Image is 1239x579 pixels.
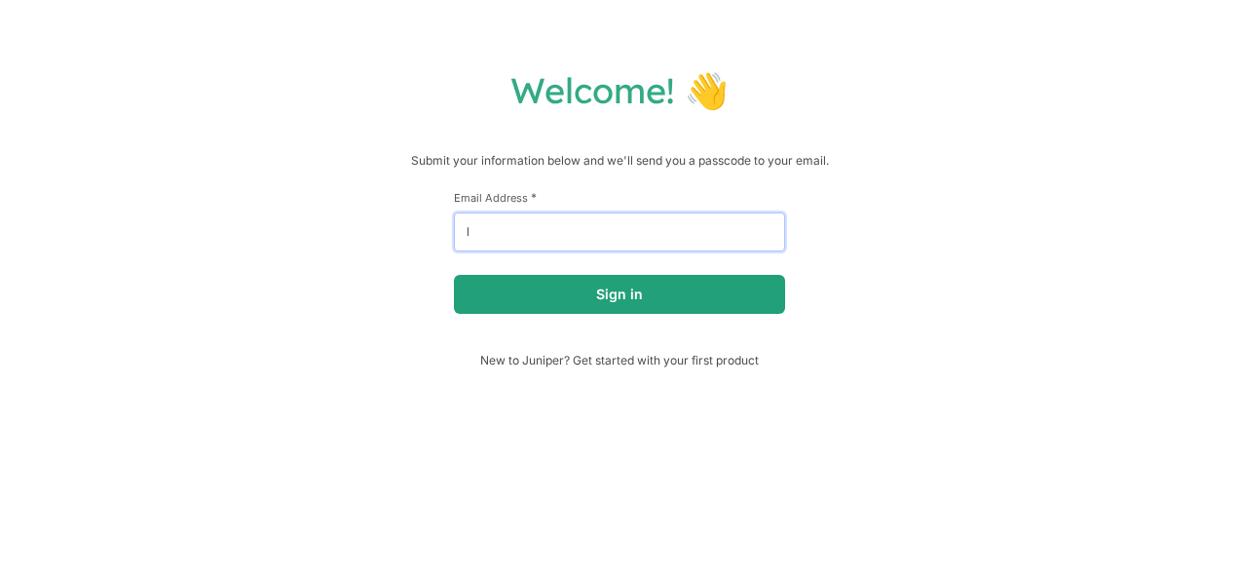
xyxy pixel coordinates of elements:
label: Email Address [454,190,785,205]
h1: Welcome! 👋 [19,68,1220,112]
p: Submit your information below and we'll send you a passcode to your email. [19,151,1220,171]
input: email@example.com [454,212,785,251]
span: New to Juniper? Get started with your first product [454,353,785,367]
button: Sign in [454,275,785,314]
span: This field is required. [531,190,537,205]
